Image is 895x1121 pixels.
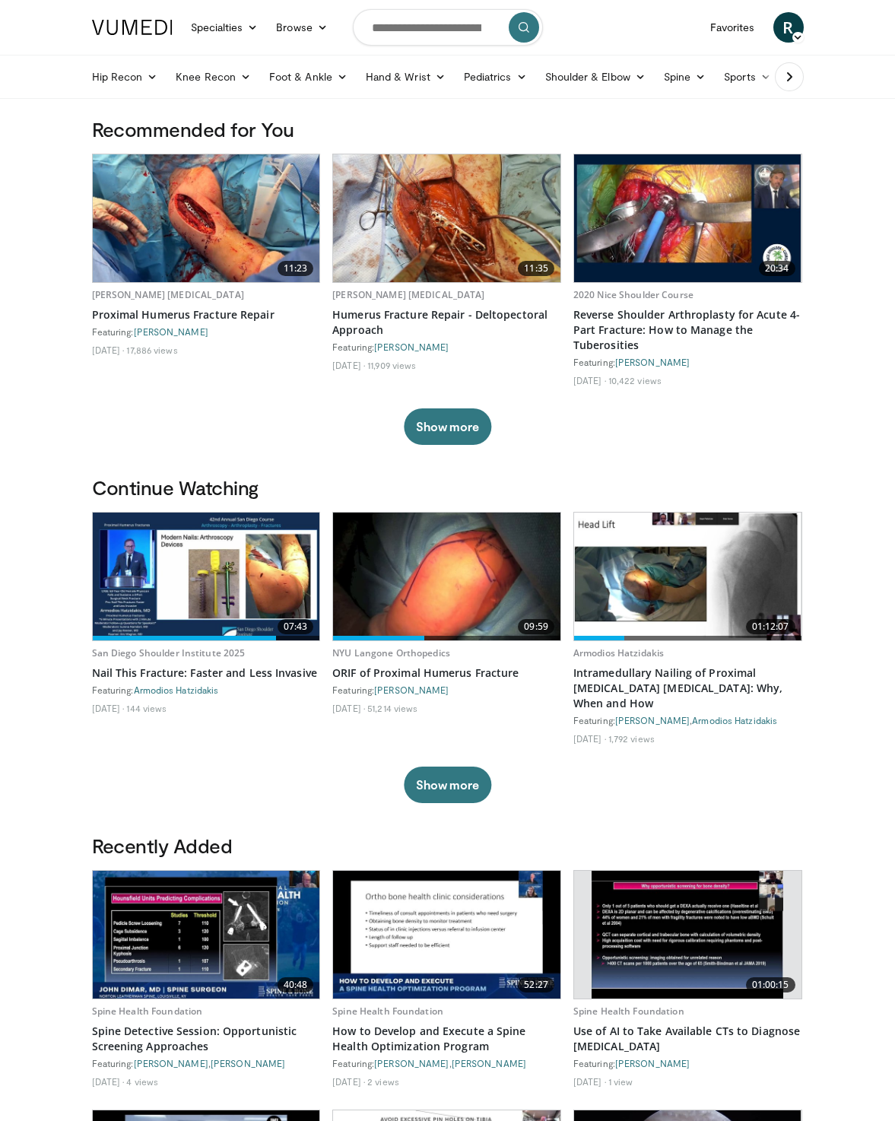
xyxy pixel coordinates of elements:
span: 09:59 [518,619,554,634]
li: 10,422 views [608,374,662,386]
a: Humerus Fracture Repair - Deltopectoral Approach [332,307,561,338]
img: a1ec4d4b-974b-4b28-aa15-b411f68d8138.620x360_q85_upscale.jpg [592,871,783,999]
a: 01:12:07 [574,513,801,640]
a: [PERSON_NAME] [374,341,449,352]
a: Nail This Fracture: Faster and Less Invasive [92,665,321,681]
span: 52:27 [518,977,554,992]
li: 4 views [126,1075,158,1088]
a: [PERSON_NAME] [452,1058,526,1069]
a: 01:00:15 [574,871,801,999]
a: Use of AI to Take Available CTs to Diagnose [MEDICAL_DATA] [573,1024,802,1054]
li: [DATE] [332,1075,365,1088]
img: 2bdf7522-1c47-4a36-b4a8-959f82b217bd.620x360_q85_upscale.jpg [333,871,560,999]
a: Foot & Ankle [260,62,357,92]
a: Hand & Wrist [357,62,455,92]
a: Knee Recon [167,62,260,92]
span: 11:23 [278,261,314,276]
button: Show more [404,767,491,803]
a: Proximal Humerus Fracture Repair [92,307,321,322]
a: Specialties [182,12,268,43]
span: 07:43 [278,619,314,634]
div: Featuring: [332,684,561,696]
a: [PERSON_NAME] [374,1058,449,1069]
li: 17,886 views [126,344,177,356]
a: [PERSON_NAME] [MEDICAL_DATA] [92,288,244,301]
a: Armodios Hatzidakis [134,684,219,695]
li: 144 views [126,702,167,714]
a: Favorites [701,12,764,43]
span: 20:34 [759,261,795,276]
img: f986402b-3e48-401f-842a-2c1fdc6edc35.620x360_q85_upscale.jpg [574,154,801,282]
a: 40:48 [93,871,320,999]
li: [DATE] [92,344,125,356]
div: Featuring: , [332,1057,561,1069]
a: Spine Health Foundation [332,1005,443,1018]
a: [PERSON_NAME] [MEDICAL_DATA] [332,288,484,301]
a: Spine Health Foundation [92,1005,203,1018]
li: [DATE] [573,1075,606,1088]
button: Show more [404,408,491,445]
li: 51,214 views [367,702,417,714]
a: ORIF of Proximal Humerus Fracture [332,665,561,681]
li: 2 views [367,1075,399,1088]
img: 410ed940-cf0a-4706-b3f0-ea35bc4da3e5.620x360_q85_upscale.jpg [93,871,319,999]
div: Featuring: [573,356,802,368]
img: 2294a05c-9c78-43a3-be21-f98653b8503a.620x360_q85_upscale.jpg [574,513,801,640]
li: 11,909 views [367,359,416,371]
h3: Recently Added [92,834,804,858]
a: 2020 Nice Shoulder Course [573,288,693,301]
span: 01:00:15 [746,977,795,992]
a: Armodios Hatzidakis [692,715,777,726]
div: Featuring: [92,326,321,338]
a: San Diego Shoulder Institute 2025 [92,646,246,659]
a: Sports [715,62,780,92]
div: Featuring: , [92,1057,321,1069]
div: Featuring: , [573,714,802,726]
a: Intramedullary Nailing of Proximal [MEDICAL_DATA] [MEDICAL_DATA]: Why, When and How [573,665,802,711]
a: Spine Health Foundation [573,1005,684,1018]
span: 01:12:07 [746,619,795,634]
img: 270515_0000_1.png.620x360_q85_upscale.jpg [333,513,560,640]
a: 11:23 [93,154,320,282]
li: [DATE] [92,1075,125,1088]
h3: Continue Watching [92,475,804,500]
a: Spine Detective Session: Opportunistic Screening Approaches [92,1024,321,1054]
span: 11:35 [518,261,554,276]
a: R [773,12,804,43]
a: [PERSON_NAME] [134,1058,208,1069]
input: Search topics, interventions [353,9,543,46]
a: 11:35 [333,154,560,282]
li: [DATE] [332,702,365,714]
img: cbc036a6-ec47-4fff-a00c-7f6d8d07536d.620x360_q85_upscale.jpg [93,513,319,640]
h3: Recommended for You [92,117,804,141]
a: [PERSON_NAME] [211,1058,285,1069]
li: [DATE] [573,374,606,386]
li: [DATE] [573,732,606,745]
a: 09:59 [333,513,560,640]
a: 20:34 [574,154,801,282]
a: [PERSON_NAME] [374,684,449,695]
img: 14eb532a-29de-4700-9bed-a46ffd2ec262.620x360_q85_upscale.jpg [333,154,560,282]
a: Pediatrics [455,62,536,92]
a: 07:43 [93,513,320,640]
span: 40:48 [278,977,314,992]
a: [PERSON_NAME] [615,357,690,367]
div: Featuring: [92,684,321,696]
li: [DATE] [332,359,365,371]
a: NYU Langone Orthopedics [332,646,450,659]
a: Shoulder & Elbow [536,62,655,92]
a: Armodios Hatzidakis [573,646,664,659]
div: Featuring: [332,341,561,353]
a: How to Develop and Execute a Spine Health Optimization Program [332,1024,561,1054]
a: Hip Recon [83,62,167,92]
div: Featuring: [573,1057,802,1069]
a: Spine [655,62,715,92]
li: [DATE] [92,702,125,714]
a: Browse [267,12,337,43]
a: Reverse Shoulder Arthroplasty for Acute 4-Part Fracture: How to Manage the Tuberosities [573,307,802,353]
img: VuMedi Logo [92,20,173,35]
a: [PERSON_NAME] [615,715,690,726]
a: 52:27 [333,871,560,999]
img: 942ab6a0-b2b1-454f-86f4-6c6fa0cc43bd.620x360_q85_upscale.jpg [93,154,319,282]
